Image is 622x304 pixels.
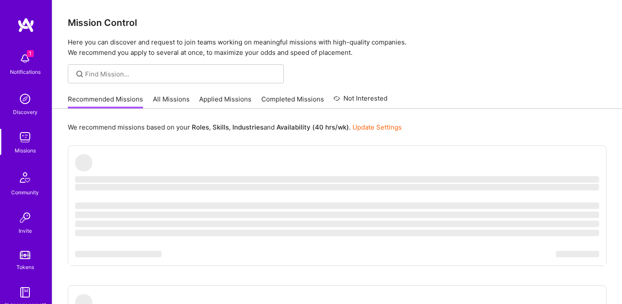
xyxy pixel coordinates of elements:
i: icon SearchGrey [75,69,85,79]
p: Here you can discover and request to join teams working on meaningful missions with high-quality ... [68,37,606,58]
a: Update Settings [352,123,402,131]
img: discovery [16,90,34,108]
div: Tokens [16,263,34,272]
img: Community [15,167,35,188]
div: Community [11,188,39,197]
a: Not Interested [333,93,387,109]
div: Discovery [13,108,38,117]
div: Notifications [10,67,41,76]
img: Invite [16,209,34,226]
img: tokens [20,251,30,259]
div: Invite [19,226,32,235]
img: guide book [16,284,34,301]
b: Availability (40 hrs/wk) [276,123,349,131]
b: Skills [213,123,229,131]
div: Missions [15,146,36,155]
input: Find Mission... [85,70,277,79]
img: logo [17,17,35,33]
img: bell [16,50,34,67]
a: All Missions [153,95,190,109]
h3: Mission Control [68,17,606,28]
span: 1 [27,50,34,57]
a: Completed Missions [261,95,324,109]
a: Applied Missions [199,95,251,109]
b: Roles [192,123,209,131]
img: teamwork [16,129,34,146]
a: Recommended Missions [68,95,143,109]
b: Industries [232,123,263,131]
p: We recommend missions based on your , , and . [68,123,402,132]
